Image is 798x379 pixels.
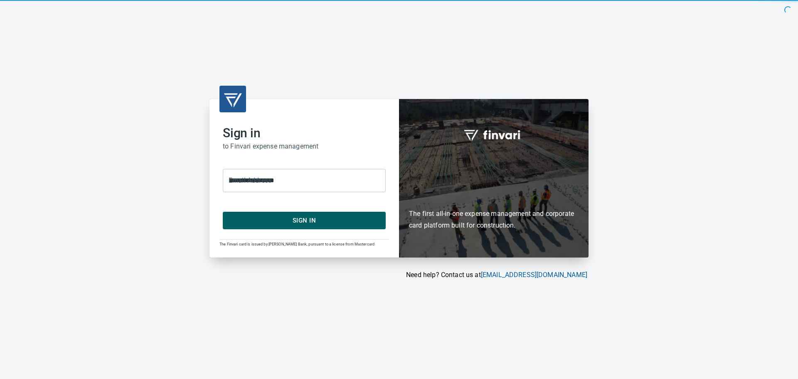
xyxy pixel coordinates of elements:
div: Finvari [399,99,589,258]
img: transparent_logo.png [223,89,243,109]
button: Sign In [223,212,386,229]
p: Need help? Contact us at [209,270,587,280]
span: Sign In [232,215,377,226]
h2: Sign in [223,126,386,141]
span: The Finvari card is issued by [PERSON_NAME] Bank, pursuant to a license from Mastercard [219,242,374,246]
img: fullword_logo_white.png [463,125,525,144]
a: [EMAIL_ADDRESS][DOMAIN_NAME] [481,271,587,279]
h6: The first all-in-one expense management and corporate card platform built for construction. [409,160,579,232]
h6: to Finvari expense management [223,141,386,152]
